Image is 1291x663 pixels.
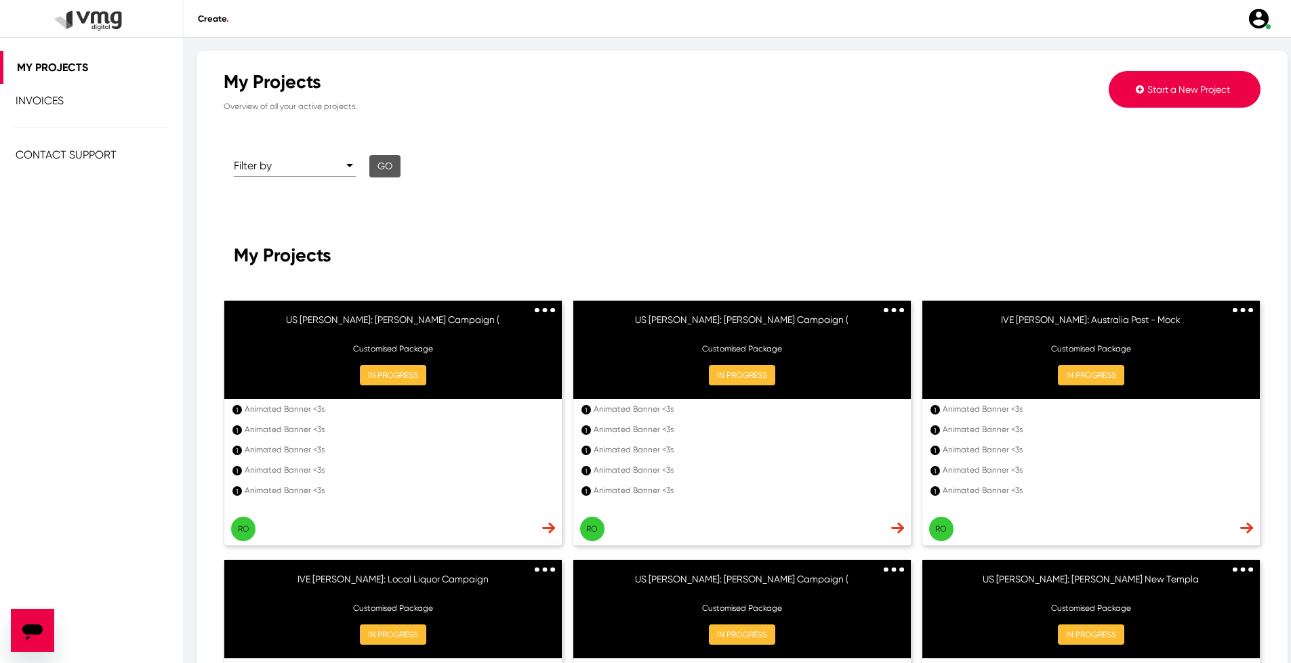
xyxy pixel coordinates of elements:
[231,517,255,541] button: Ro
[232,466,242,475] div: 1
[594,444,899,456] div: Animated Banner <3s
[1239,7,1277,30] a: user
[1058,624,1124,645] button: IN PROGRESS
[930,425,940,435] div: 1
[245,403,550,415] div: Animated Banner <3s
[224,71,908,93] div: My Projects
[1247,7,1271,30] img: user
[943,484,1248,496] div: Animated Banner <3s
[245,444,550,456] div: Animated Banner <3s
[936,343,1246,355] p: Customised Package
[580,517,604,541] button: Ro
[232,405,242,414] div: 1
[930,486,940,496] div: 1
[238,602,548,614] p: Customised Package
[581,425,591,435] div: 1
[1240,522,1253,534] img: dash-nav-arrow.svg
[884,568,904,572] img: 3dots.svg
[936,314,1246,335] h6: IVE [PERSON_NAME]: Australia Post - Mock
[936,602,1246,614] p: Customised Package
[232,486,242,496] div: 1
[594,464,899,476] div: Animated Banner <3s
[238,314,548,335] h6: US [PERSON_NAME]: [PERSON_NAME] Campaign (
[930,446,940,455] div: 1
[884,308,904,313] img: 3dots.svg
[369,155,401,177] button: Go
[581,405,591,414] div: 1
[594,423,899,435] div: Animated Banner <3s
[16,94,64,107] span: Invoices
[587,314,897,335] h6: US [PERSON_NAME]: [PERSON_NAME] Campaign (
[17,61,88,74] span: My Projects
[535,308,555,313] img: 3dots.svg
[581,446,591,455] div: 1
[245,464,550,476] div: Animated Banner <3s
[587,574,897,594] h6: US [PERSON_NAME]: [PERSON_NAME] Campaign (
[581,486,591,496] div: 1
[360,365,426,385] button: IN PROGRESS
[594,484,899,496] div: Animated Banner <3s
[360,624,426,645] button: IN PROGRESS
[930,405,940,414] div: 1
[930,466,940,475] div: 1
[587,343,897,355] p: Customised Package
[943,444,1248,456] div: Animated Banner <3s
[943,464,1248,476] div: Animated Banner <3s
[1233,308,1253,313] img: 3dots.svg
[238,343,548,355] p: Customised Package
[232,425,242,435] div: 1
[16,148,117,161] span: Contact Support
[198,14,228,24] span: Create
[709,365,775,385] button: IN PROGRESS
[709,624,775,645] button: IN PROGRESS
[226,14,228,24] span: .
[936,574,1246,594] h6: US [PERSON_NAME]: [PERSON_NAME] New Templa
[245,484,550,496] div: Animated Banner <3s
[594,403,899,415] div: Animated Banner <3s
[581,466,591,475] div: 1
[542,522,555,534] img: dash-nav-arrow.svg
[535,568,555,572] img: 3dots.svg
[587,602,897,614] p: Customised Package
[1058,365,1124,385] button: IN PROGRESS
[238,574,548,594] h6: IVE [PERSON_NAME]: Local Liquor Campaign
[1109,71,1261,108] button: Start a New Project
[234,244,331,266] span: My Projects
[224,93,908,112] p: Overview of all your active projects.
[1233,568,1253,572] img: 3dots.svg
[943,403,1248,415] div: Animated Banner <3s
[943,423,1248,435] div: Animated Banner <3s
[232,446,242,455] div: 1
[245,423,550,435] div: Animated Banner <3s
[11,609,54,652] iframe: Button to launch messaging window
[891,522,904,534] img: dash-nav-arrow.svg
[929,517,954,541] button: Ro
[1147,84,1230,95] span: Start a New Project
